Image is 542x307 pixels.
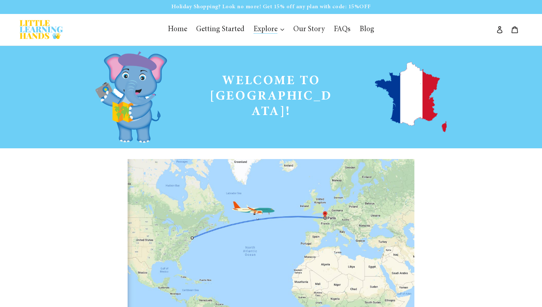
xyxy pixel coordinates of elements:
[250,23,288,37] button: Explore
[95,51,167,143] img: pf-47827178--francemascot.png
[253,26,277,34] span: Explore
[293,26,325,34] span: Our Story
[168,26,187,34] span: Home
[356,23,378,37] a: Blog
[210,75,332,119] span: Welcome to [GEOGRAPHIC_DATA]!
[164,23,191,37] a: Home
[334,26,351,34] span: FAQs
[196,26,244,34] span: Getting Started
[1,1,541,13] p: Holiday Shopping? Look no more! Get 15% off any plan with code: 15%OFF
[330,23,354,37] a: FAQs
[360,26,374,34] span: Blog
[375,62,447,132] img: pf-7fa12284--francelayout.png
[20,20,63,39] img: Little Learning Hands
[290,23,328,37] a: Our Story
[192,23,248,37] a: Getting Started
